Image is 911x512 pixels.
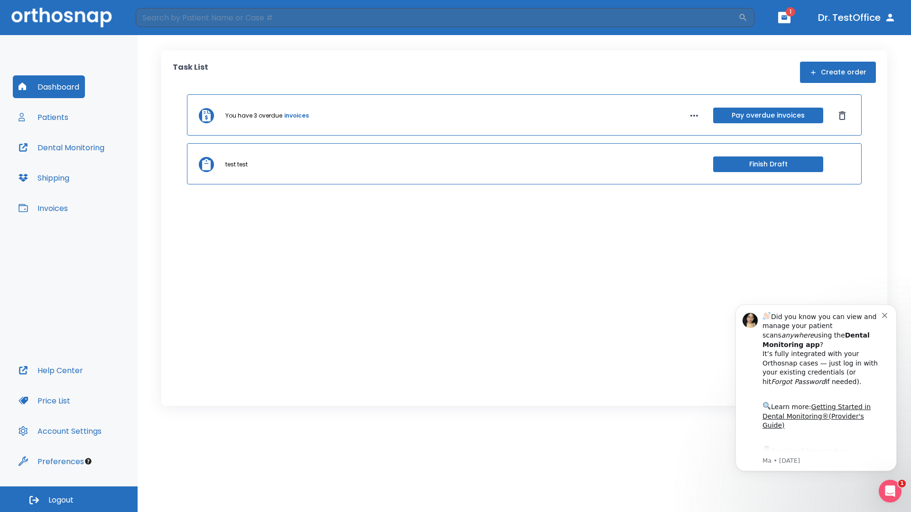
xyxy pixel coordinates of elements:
[11,8,112,27] img: Orthosnap
[84,457,93,466] div: Tooltip anchor
[713,108,823,123] button: Pay overdue invoices
[786,7,795,17] span: 1
[713,156,823,172] button: Finish Draft
[13,166,75,189] button: Shipping
[800,62,876,83] button: Create order
[13,75,85,98] button: Dashboard
[879,480,902,503] iframe: Intercom live chat
[225,111,282,120] p: You have 3 overdue
[13,450,90,473] button: Preferences
[13,136,110,159] button: Dental Monitoring
[225,160,248,169] p: test test
[13,106,74,128] button: Patients
[13,420,107,442] button: Account Settings
[814,9,900,26] button: Dr. TestOffice
[835,108,850,123] button: Dismiss
[13,389,76,412] button: Price List
[48,495,74,505] span: Logout
[13,197,74,219] button: Invoices
[173,62,208,83] p: Task List
[721,293,911,507] iframe: Intercom notifications message
[136,8,738,27] input: Search by Patient Name or Case #
[284,111,309,120] a: invoices
[898,480,906,487] span: 1
[13,359,89,382] button: Help Center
